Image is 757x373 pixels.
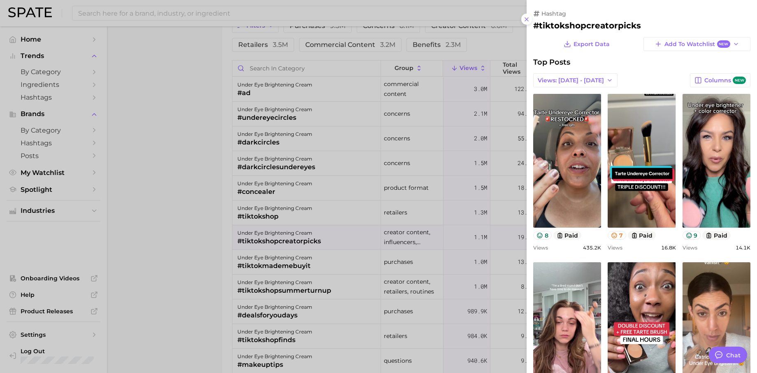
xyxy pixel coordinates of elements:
button: Columnsnew [690,73,750,87]
button: Add to WatchlistNew [643,37,750,51]
span: 14.1k [736,245,750,251]
span: Export Data [574,41,610,48]
span: Views: [DATE] - [DATE] [538,77,604,84]
span: Views [683,245,697,251]
span: New [717,40,730,48]
span: Add to Watchlist [664,40,730,48]
span: Top Posts [533,58,570,67]
button: Views: [DATE] - [DATE] [533,73,618,87]
span: Views [608,245,622,251]
h2: #tiktokshopcreatorpicks [533,21,750,30]
span: 16.8k [661,245,676,251]
button: Export Data [562,37,612,51]
span: Views [533,245,548,251]
button: 8 [533,231,552,240]
span: hashtag [541,10,566,17]
button: 9 [683,231,701,240]
button: 7 [608,231,626,240]
span: 435.2k [583,245,601,251]
button: paid [628,231,656,240]
span: new [733,77,746,84]
span: Columns [704,77,746,84]
button: paid [553,231,582,240]
button: paid [702,231,731,240]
